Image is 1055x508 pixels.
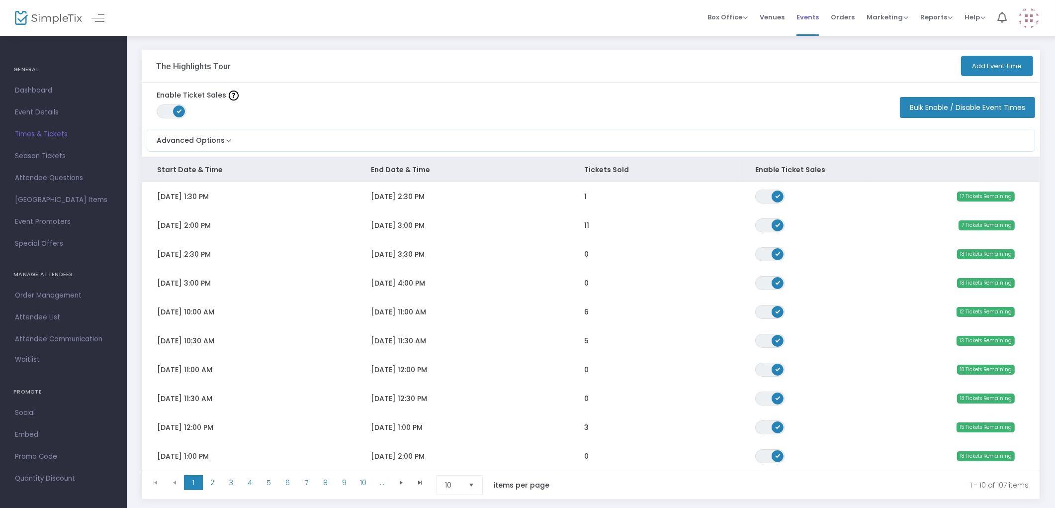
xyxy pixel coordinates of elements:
[260,475,278,490] span: Page 5
[157,451,209,461] span: [DATE] 1:00 PM
[585,192,587,202] span: 1
[15,406,112,419] span: Social
[585,220,590,230] span: 11
[15,172,112,185] span: Attendee Questions
[920,12,953,22] span: Reports
[707,12,748,22] span: Box Office
[776,337,781,342] span: ON
[15,128,112,141] span: Times & Tickets
[157,220,211,230] span: [DATE] 2:00 PM
[371,394,427,404] span: [DATE] 12:30 PM
[222,475,241,490] span: Page 3
[15,237,112,250] span: Special Offers
[184,475,203,490] span: Page 1
[371,307,426,317] span: [DATE] 11:00 AM
[776,453,781,458] span: ON
[776,308,781,313] span: ON
[297,475,316,490] span: Page 7
[445,480,460,490] span: 10
[585,451,589,461] span: 0
[371,422,423,432] span: [DATE] 1:00 PM
[157,278,211,288] span: [DATE] 3:00 PM
[157,307,214,317] span: [DATE] 10:00 AM
[278,475,297,490] span: Page 6
[13,60,113,80] h4: GENERAL
[796,4,819,30] span: Events
[416,479,424,487] span: Go to the last page
[585,278,589,288] span: 0
[142,157,1040,471] div: Data table
[157,336,214,346] span: [DATE] 10:30 AM
[570,475,1029,495] kendo-pager-info: 1 - 10 of 107 items
[147,129,234,146] button: Advanced Options
[776,366,781,371] span: ON
[776,193,781,198] span: ON
[397,479,405,487] span: Go to the next page
[585,307,589,317] span: 6
[156,61,231,71] h3: The Highlights Tour
[371,192,425,202] span: [DATE] 2:30 PM
[957,278,1015,288] span: 18 Tickets Remaining
[760,4,785,30] span: Venues
[494,480,549,490] label: items per page
[229,91,239,101] img: question-mark
[371,365,427,375] span: [DATE] 12:00 PM
[961,56,1033,76] button: Add Event Time
[157,192,209,202] span: [DATE] 1:30 PM
[585,336,589,346] span: 5
[13,382,113,402] h4: PROMOTE
[371,220,425,230] span: [DATE] 3:00 PM
[15,84,112,97] span: Dashboard
[776,280,781,285] span: ON
[157,422,213,432] span: [DATE] 12:00 PM
[371,278,425,288] span: [DATE] 4:00 PM
[900,97,1035,118] button: Bulk Enable / Disable Event Times
[776,222,781,227] span: ON
[373,475,392,490] span: Page 11
[177,108,182,113] span: ON
[776,424,781,429] span: ON
[740,157,869,182] th: Enable Ticket Sales
[371,336,426,346] span: [DATE] 11:30 AM
[957,192,1015,202] span: 17 Tickets Remaining
[392,475,411,490] span: Go to the next page
[15,428,112,441] span: Embed
[585,249,589,259] span: 0
[957,451,1015,461] span: 18 Tickets Remaining
[157,90,239,101] label: Enable Ticket Sales
[203,475,222,490] span: Page 2
[957,307,1015,317] span: 12 Tickets Remaining
[831,4,855,30] span: Orders
[13,265,113,285] h4: MANAGE ATTENDEES
[411,475,430,490] span: Go to the last page
[959,220,1015,230] span: 7 Tickets Remaining
[142,157,356,182] th: Start Date & Time
[585,365,589,375] span: 0
[15,289,112,302] span: Order Management
[354,475,373,490] span: Page 10
[957,336,1015,346] span: 13 Tickets Remaining
[371,249,425,259] span: [DATE] 3:30 PM
[464,476,478,495] button: Select
[335,475,354,490] span: Page 9
[371,451,425,461] span: [DATE] 2:00 PM
[15,450,112,463] span: Promo Code
[157,365,212,375] span: [DATE] 11:00 AM
[965,12,985,22] span: Help
[867,12,908,22] span: Marketing
[15,333,112,346] span: Attendee Communication
[15,106,112,119] span: Event Details
[15,472,112,485] span: Quantity Discount
[316,475,335,490] span: Page 8
[957,394,1015,404] span: 18 Tickets Remaining
[585,422,589,432] span: 3
[776,395,781,400] span: ON
[15,194,112,206] span: [GEOGRAPHIC_DATA] Items
[15,215,112,228] span: Event Promoters
[957,422,1015,432] span: 15 Tickets Remaining
[570,157,741,182] th: Tickets Sold
[15,311,112,324] span: Attendee List
[241,475,260,490] span: Page 4
[776,251,781,256] span: ON
[957,249,1015,259] span: 18 Tickets Remaining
